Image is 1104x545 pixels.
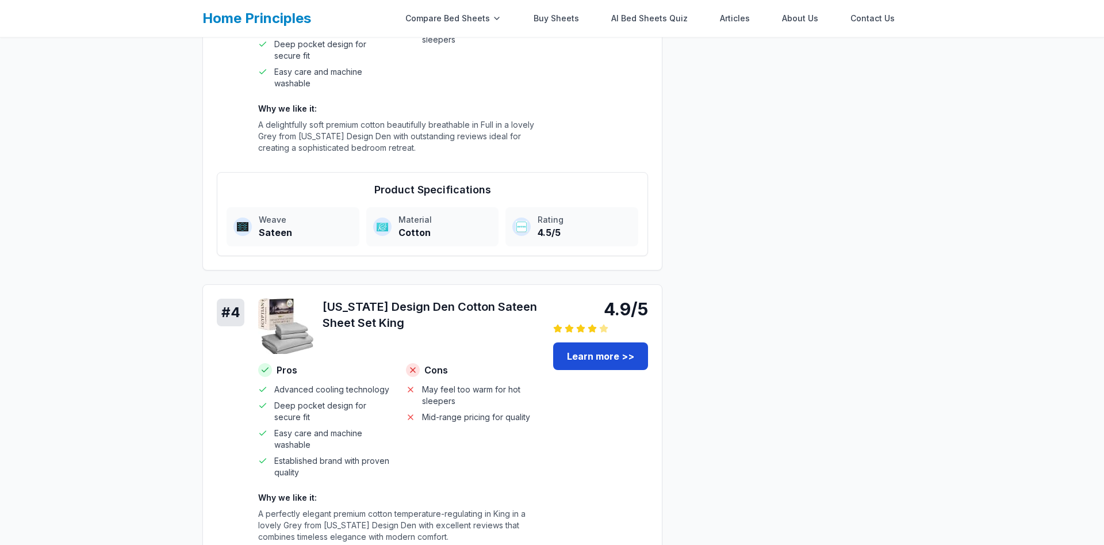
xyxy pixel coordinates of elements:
[258,299,313,354] img: California Design Den Cotton Sateen Sheet Set King - Cotton product image
[274,400,392,423] span: Deep pocket design for secure fit
[259,214,352,226] div: Weave
[527,7,586,30] a: Buy Sheets
[258,103,539,115] h4: Why we like it:
[323,299,539,331] h3: [US_STATE] Design Den Cotton Sateen Sheet Set King
[553,299,648,319] div: 4.9/5
[227,182,638,198] h4: Product Specifications
[377,221,388,233] img: Material
[538,226,631,239] div: 4.5/5
[274,66,392,89] span: Easy care and machine washable
[258,363,392,377] h4: Pros
[398,226,492,239] div: Cotton
[422,384,540,407] span: May feel too warm for hot sleepers
[398,7,508,30] div: Compare Bed Sheets
[258,508,539,543] p: A perfectly elegant premium cotton temperature-regulating in King in a lovely Grey from [US_STATE...
[406,363,540,377] h4: Cons
[258,119,539,154] p: A delightfully soft premium cotton beautifully breathable in Full in a lovely Grey from [US_STATE...
[274,384,389,395] span: Advanced cooling technology
[775,7,825,30] a: About Us
[604,7,695,30] a: AI Bed Sheets Quiz
[844,7,902,30] a: Contact Us
[237,221,248,233] img: Weave
[538,214,631,226] div: Rating
[274,455,392,478] span: Established brand with proven quality
[259,226,352,239] div: Sateen
[398,214,492,226] div: Material
[274,428,392,451] span: Easy care and machine washable
[713,7,757,30] a: Articles
[258,492,539,504] h4: Why we like it:
[217,299,244,326] div: # 4
[516,221,527,233] img: Rating
[202,10,311,26] a: Home Principles
[553,342,648,370] a: Learn more >>
[274,39,392,62] span: Deep pocket design for secure fit
[422,411,530,423] span: Mid-range pricing for quality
